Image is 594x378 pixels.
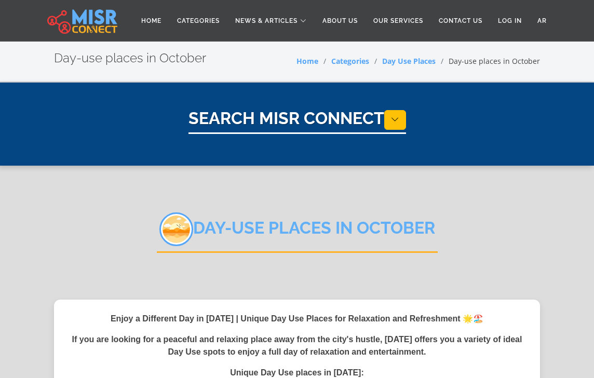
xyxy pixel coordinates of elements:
a: Categories [331,56,369,66]
h2: Day-use places in October [157,212,438,253]
a: AR [530,11,555,31]
strong: Unique Day Use places in [DATE]: [230,368,364,377]
a: About Us [315,11,366,31]
a: Home [296,56,318,66]
h2: Day-use places in October [54,51,206,66]
a: Our Services [366,11,431,31]
a: Home [133,11,169,31]
strong: If you are looking for a peaceful and relaxing place away from the city's hustle, [DATE] offers y... [72,335,522,356]
img: mgt2bEhPJtsbhPVmIxIn.png [159,212,193,246]
a: Contact Us [431,11,490,31]
h1: Search Misr Connect [188,109,406,134]
a: Categories [169,11,227,31]
a: News & Articles [227,11,315,31]
strong: Enjoy a Different Day in [DATE] | Unique Day Use Places for Relaxation and Refreshment 🌟🏖️ [111,314,483,323]
span: News & Articles [235,16,298,25]
img: main.misr_connect [47,8,117,34]
li: Day-use places in October [436,56,540,66]
a: Day Use Places [382,56,436,66]
a: Log in [490,11,530,31]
